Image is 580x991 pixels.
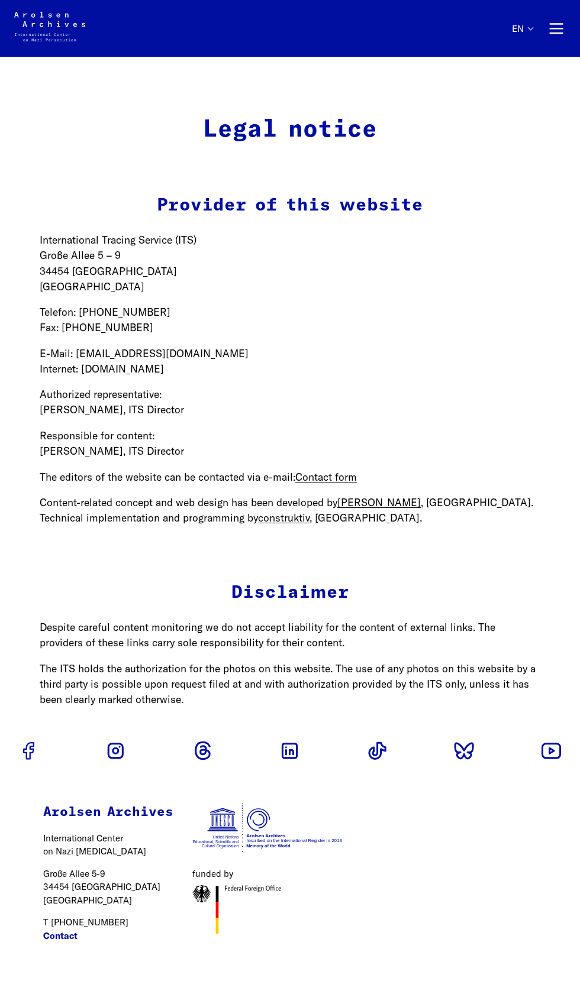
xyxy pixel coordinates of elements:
figcaption: funded by [192,867,343,881]
button: English, language selection [512,24,533,57]
p: The ITS holds the authorization for the photos on this website. The use of any photos on this web... [40,661,540,707]
nav: Primary [512,12,566,46]
a: Go to Bluesky profile [450,736,479,765]
p: Telefon: [PHONE_NUMBER] Fax: [PHONE_NUMBER] [40,305,540,335]
a: Go to Youtube profile [537,736,566,765]
p: The editors of the website can be contacted via e-mail: [40,469,540,485]
a: construktiv [258,511,310,524]
h3: Disclaimer [40,582,540,604]
a: Go to Facebook profile [14,736,43,765]
a: Go to Threads profile [188,736,217,765]
p: Große Allee 5-9 34454 [GEOGRAPHIC_DATA] [GEOGRAPHIC_DATA] [43,867,173,908]
a: Go to Linkedin profile [275,736,304,765]
p: T [PHONE_NUMBER] [43,916,173,943]
p: International Tracing Service (ITS) Große Allee 5 – 9 34454 [GEOGRAPHIC_DATA] [GEOGRAPHIC_DATA] [40,232,540,294]
p: Authorized representative: [PERSON_NAME], ITS Director [40,387,540,417]
a: Contact form [295,471,357,483]
p: E-Mail: [EMAIL_ADDRESS][DOMAIN_NAME] Internet: [DOMAIN_NAME] [40,346,540,377]
a: Go to Instagram profile [101,736,130,765]
h3: Provider of this website [40,195,540,216]
p: Responsible for content: [PERSON_NAME], ITS Director [40,428,540,459]
p: International Center on Nazi [MEDICAL_DATA] [43,832,173,859]
p: Content-related concept and web design has been developed by , [GEOGRAPHIC_DATA]. Technical imple... [40,495,540,526]
a: [PERSON_NAME] [337,496,421,509]
a: Contact [43,930,78,943]
strong: Arolsen Archives [43,806,173,819]
h2: Legal notice [40,116,540,144]
a: Go to Tiktok profile [363,736,392,765]
p: Despite careful content monitoring we do not accept liability for the content of external links. ... [40,620,540,650]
